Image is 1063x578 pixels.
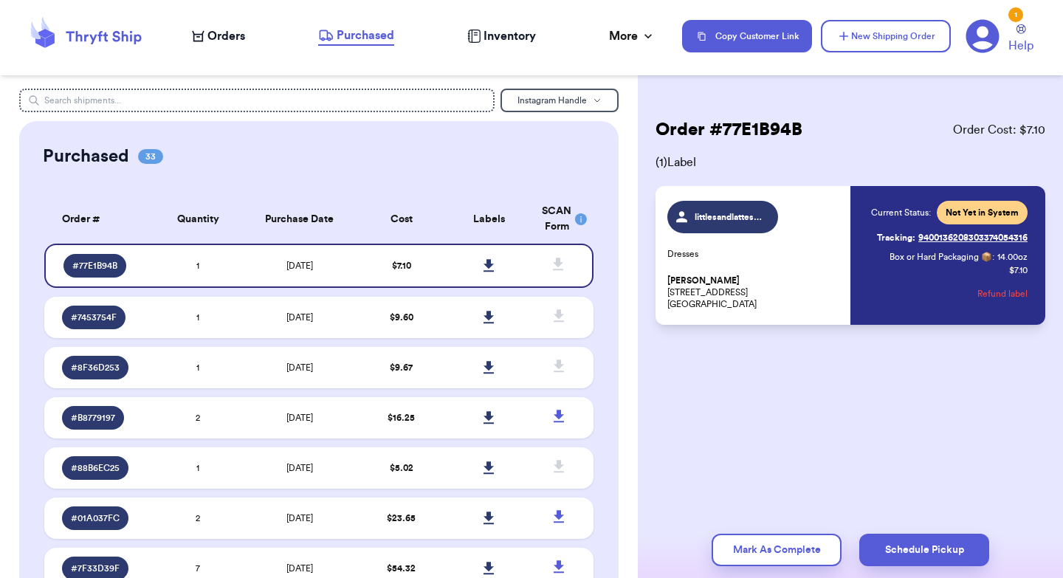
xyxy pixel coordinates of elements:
[286,413,313,422] span: [DATE]
[71,562,120,574] span: # 7F33D39F
[871,207,931,219] span: Current Status:
[196,413,200,422] span: 2
[286,514,313,523] span: [DATE]
[1008,7,1023,22] div: 1
[286,564,313,573] span: [DATE]
[667,248,842,260] p: Dresses
[992,251,994,263] span: :
[966,19,1000,53] a: 1
[712,534,842,566] button: Mark As Complete
[286,464,313,472] span: [DATE]
[387,564,416,573] span: $ 54.32
[357,195,445,244] th: Cost
[946,207,1019,219] span: Not Yet in System
[859,534,989,566] button: Schedule Pickup
[196,313,199,322] span: 1
[207,27,245,45] span: Orders
[192,27,245,45] a: Orders
[71,462,120,474] span: # 88B6EC25
[392,261,411,270] span: $ 7.10
[286,363,313,372] span: [DATE]
[318,27,394,46] a: Purchased
[609,27,656,45] div: More
[43,145,129,168] h2: Purchased
[656,118,802,142] h2: Order # 77E1B94B
[1008,24,1033,55] a: Help
[196,261,199,270] span: 1
[517,96,587,105] span: Instagram Handle
[387,514,416,523] span: $ 23.65
[390,313,413,322] span: $ 9.60
[72,260,117,272] span: # 77E1B94B
[286,261,313,270] span: [DATE]
[388,413,415,422] span: $ 16.25
[977,278,1028,310] button: Refund label
[286,313,313,322] span: [DATE]
[390,363,413,372] span: $ 9.67
[71,312,117,323] span: # 7453754F
[390,464,413,472] span: $ 5.02
[196,564,200,573] span: 7
[484,27,536,45] span: Inventory
[44,195,154,244] th: Order #
[877,232,915,244] span: Tracking:
[467,27,536,45] a: Inventory
[656,154,1045,171] span: ( 1 ) Label
[877,226,1028,250] a: Tracking:9400136208303374054316
[154,195,242,244] th: Quantity
[71,412,115,424] span: # B8779197
[71,512,120,524] span: # 01A037FC
[682,20,812,52] button: Copy Customer Link
[196,363,199,372] span: 1
[667,275,842,310] p: [STREET_ADDRESS] [GEOGRAPHIC_DATA]
[19,89,495,112] input: Search shipments...
[500,89,619,112] button: Instagram Handle
[695,211,765,223] span: littlesandlattesthriftco
[1009,264,1028,276] p: $ 7.10
[667,275,740,286] span: [PERSON_NAME]
[242,195,357,244] th: Purchase Date
[1008,37,1033,55] span: Help
[890,252,992,261] span: Box or Hard Packaging 📦
[138,149,163,164] span: 33
[542,204,576,235] div: SCAN Form
[953,121,1045,139] span: Order Cost: $ 7.10
[71,362,120,374] span: # 8F36D253
[196,464,199,472] span: 1
[337,27,394,44] span: Purchased
[445,195,533,244] th: Labels
[821,20,951,52] button: New Shipping Order
[997,251,1028,263] span: 14.00 oz
[196,514,200,523] span: 2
